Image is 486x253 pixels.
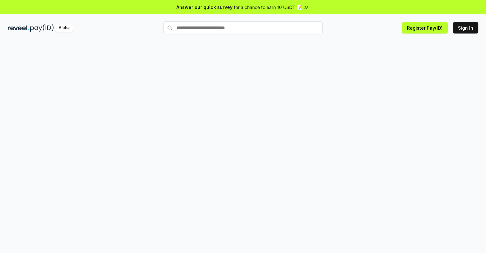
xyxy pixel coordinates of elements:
[176,4,232,11] span: Answer our quick survey
[234,4,302,11] span: for a chance to earn 10 USDT 📝
[8,24,29,32] img: reveel_dark
[30,24,54,32] img: pay_id
[402,22,448,33] button: Register Pay(ID)
[453,22,478,33] button: Sign In
[55,24,73,32] div: Alpha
